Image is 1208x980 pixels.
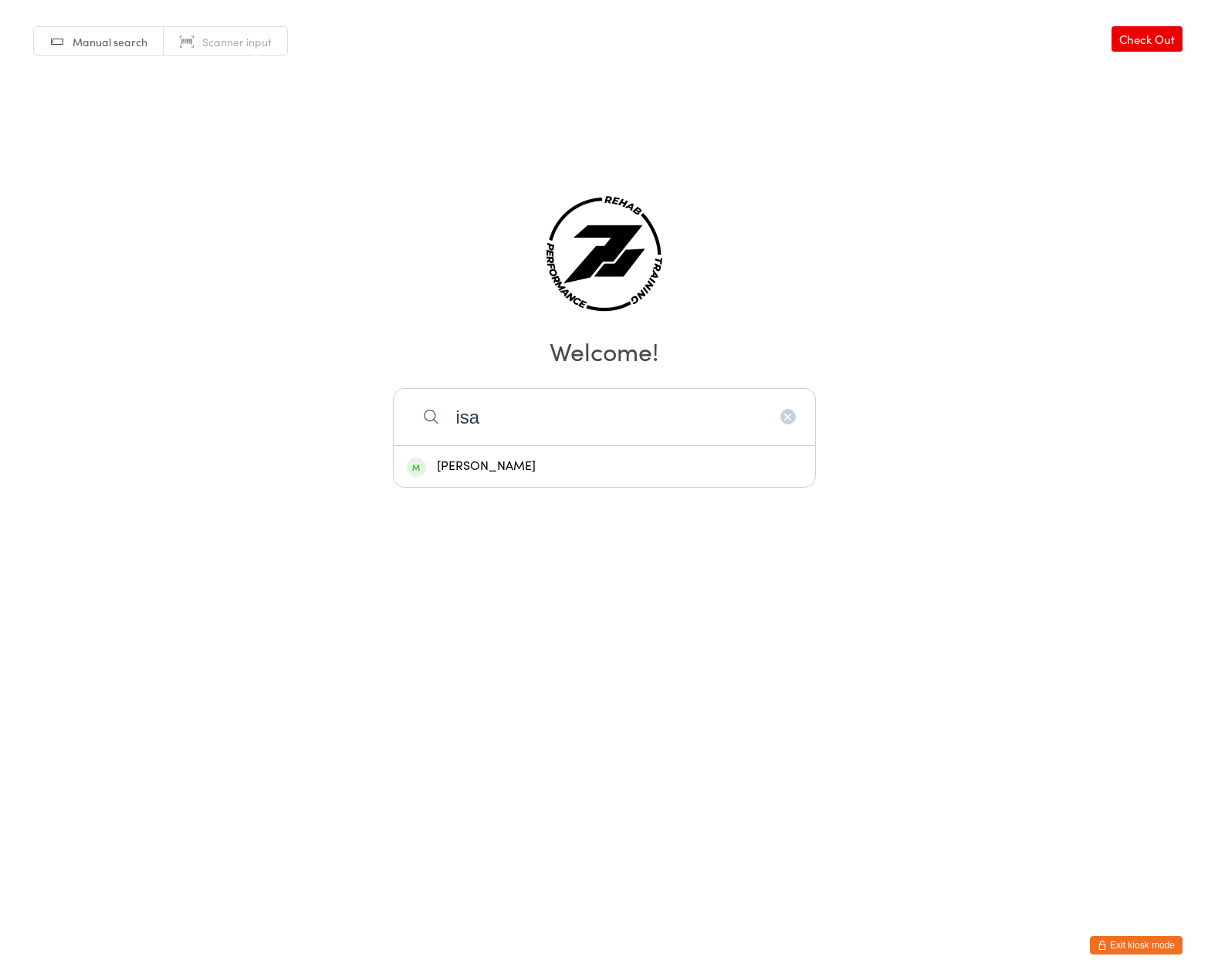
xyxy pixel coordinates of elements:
[546,196,662,312] img: ZNTH Rehab & Training Centre
[1090,936,1183,955] button: Exit kiosk mode
[407,456,802,477] div: [PERSON_NAME]
[73,34,147,49] span: Manual search
[15,333,1193,368] h2: Welcome!
[393,388,816,445] input: Search
[202,34,272,49] span: Scanner input
[1112,26,1183,52] a: Check Out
